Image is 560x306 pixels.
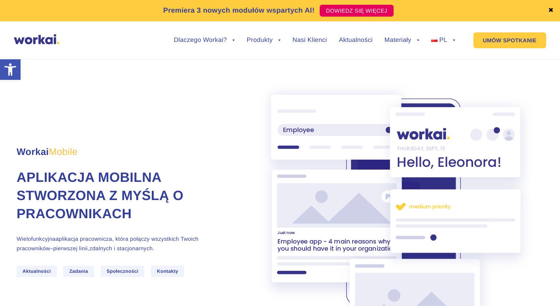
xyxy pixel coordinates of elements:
span: Aplikacja mobilna stworzona z myślą o pracownikach [17,170,183,221]
a: DOWIEDZ SIĘ WIĘCEJ [320,5,394,17]
a: Produkty [247,37,281,43]
span: cza [103,236,112,242]
span: Wielofunkcyjna [17,236,56,242]
span: zdalnych i stacjonarnych. [89,245,154,251]
a: Materiały [385,37,419,43]
a: Dlaczego Workai? [174,37,235,43]
span: aplikacja pracowni [56,236,103,242]
span: Aktualności [17,266,57,277]
span: Społeczności [101,266,145,277]
a: UMÓW SPOTKANIE [473,32,546,48]
span: Workai [17,138,77,157]
span: Kontakty [151,266,184,277]
a: Aktualności [339,37,372,43]
span: – [50,245,53,251]
span: Zadania [63,266,94,277]
a: Nasi Klienci [292,37,327,43]
p: Premiera 3 nowych modułów wspartych AI! [163,5,315,16]
span: , która połączy wszystkich Twoich pracowników [17,236,198,251]
span: pierwszej linii, [53,245,89,251]
em: Mobile [49,147,78,157]
span: PL [439,37,447,43]
a: ✖ [548,8,554,14]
